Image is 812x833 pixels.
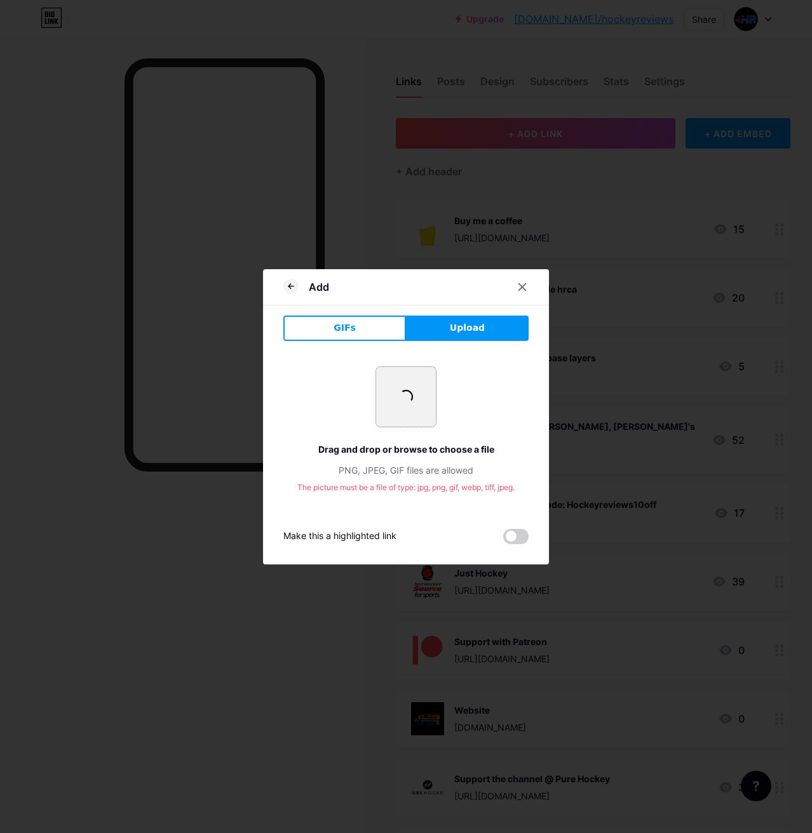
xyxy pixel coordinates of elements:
div: PNG, JPEG, GIF files are allowed [283,463,529,477]
div: Drag and drop or browse to choose a file [283,443,529,456]
button: GIFs [283,316,406,341]
span: GIFs [334,321,356,335]
div: Add [309,279,329,295]
div: The picture must be a file of type: jpg, png, gif, webp, tiff, jpeg. [283,482,529,493]
span: Upload [450,321,485,335]
button: Upload [406,316,529,341]
div: Make this a highlighted link [283,529,396,544]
